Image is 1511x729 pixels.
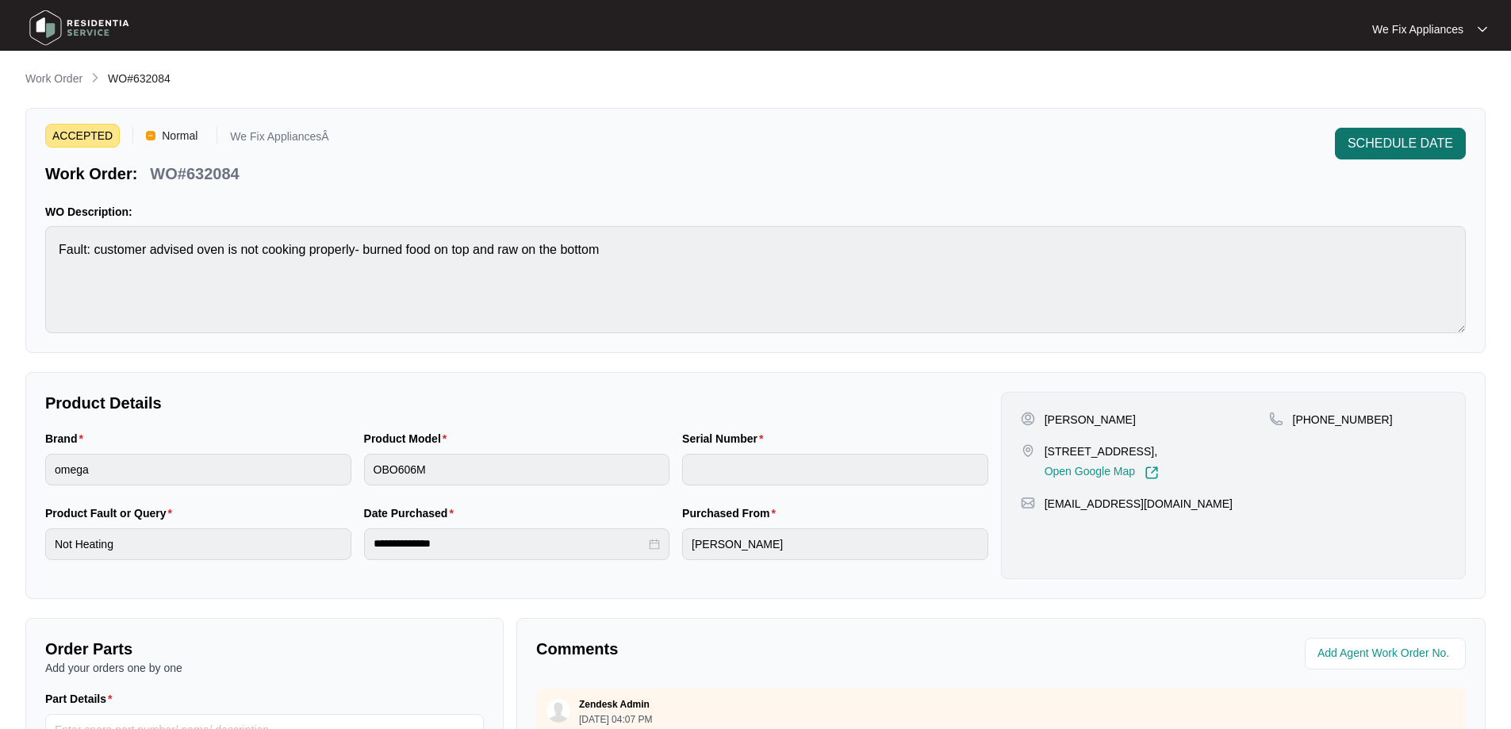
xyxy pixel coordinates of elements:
[89,71,102,84] img: chevron-right
[45,204,1466,220] p: WO Description:
[45,163,137,185] p: Work Order:
[45,505,178,521] label: Product Fault or Query
[25,71,82,86] p: Work Order
[682,454,988,485] input: Serial Number
[364,454,670,485] input: Product Model
[682,431,769,447] label: Serial Number
[1045,466,1159,480] a: Open Google Map
[45,691,119,707] label: Part Details
[108,72,171,85] span: WO#632084
[1293,412,1393,428] p: [PHONE_NUMBER]
[1045,443,1159,459] p: [STREET_ADDRESS],
[374,535,646,552] input: Date Purchased
[1021,496,1035,510] img: map-pin
[1478,25,1487,33] img: dropdown arrow
[1045,412,1136,428] p: [PERSON_NAME]
[150,163,239,185] p: WO#632084
[1045,496,1233,512] p: [EMAIL_ADDRESS][DOMAIN_NAME]
[546,699,570,723] img: user.svg
[155,124,204,148] span: Normal
[364,431,454,447] label: Product Model
[1335,128,1466,159] button: SCHEDULE DATE
[1269,412,1283,426] img: map-pin
[22,71,86,88] a: Work Order
[579,715,652,724] p: [DATE] 04:07 PM
[45,124,120,148] span: ACCEPTED
[1145,466,1159,480] img: Link-External
[45,226,1466,333] textarea: Fault: customer advised oven is not cooking properly- burned food on top and raw on the bottom
[682,528,988,560] input: Purchased From
[364,505,460,521] label: Date Purchased
[1348,134,1453,153] span: SCHEDULE DATE
[536,638,990,660] p: Comments
[146,131,155,140] img: Vercel Logo
[579,698,650,711] p: Zendesk Admin
[45,638,484,660] p: Order Parts
[45,454,351,485] input: Brand
[24,4,135,52] img: residentia service logo
[45,431,90,447] label: Brand
[45,660,484,676] p: Add your orders one by one
[45,392,988,414] p: Product Details
[682,505,782,521] label: Purchased From
[45,528,351,560] input: Product Fault or Query
[230,131,328,148] p: We Fix AppliancesÂ
[1021,443,1035,458] img: map-pin
[1021,412,1035,426] img: user-pin
[1317,644,1456,663] input: Add Agent Work Order No.
[1372,21,1463,37] p: We Fix Appliances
